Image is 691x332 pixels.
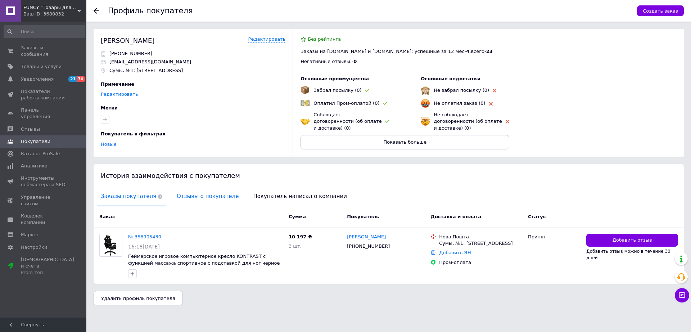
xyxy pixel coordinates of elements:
[528,234,581,240] div: Принят
[385,120,389,123] img: rating-tag-type
[103,234,118,256] img: Фото товару
[109,67,183,74] p: Сумы, №1: [STREET_ADDRESS]
[21,88,67,101] span: Показатели работы компании
[21,213,67,226] span: Кошелек компании
[434,88,489,93] span: Не забрал посылку (0)
[613,237,652,244] span: Добавить отзыв
[489,102,493,106] img: rating-tag-type
[94,291,183,305] button: Удалить профиль покупателя
[586,249,670,260] span: Добавить отзыв можно в течение 30 дней
[313,88,361,93] span: Забрал посылку (0)
[99,214,115,219] span: Заказ
[128,254,280,266] a: Геймерское игровое компьютерное кресло KONTRAST с функцией массажа спортивное с подставкой для но...
[97,187,166,206] span: Заказы покупателя
[383,102,387,105] img: rating-tag-type
[439,259,522,266] div: Пром-оплата
[249,187,351,206] span: Покупатель написал о компании
[21,269,74,276] div: Prom топ
[421,99,430,108] img: emoji
[421,117,430,126] img: emoji
[675,288,689,302] button: Чат с покупателем
[434,100,485,106] span: Не оплатил заказ (0)
[308,36,341,42] span: Без рейтинга
[21,63,62,70] span: Товары и услуги
[421,76,480,81] span: Основные недостатки
[313,100,379,106] span: Оплатил Пром-оплатой (0)
[101,131,284,137] div: Покупатель в фильтрах
[430,214,481,219] span: Доставка и оплата
[99,234,122,257] a: Фото товару
[434,112,502,130] span: Не соблюдает договоренности (об оплате и доставке) (0)
[101,91,138,97] a: Редактировать
[21,126,40,133] span: Отзывы
[21,151,60,157] span: Каталог ProSale
[23,11,86,17] div: Ваш ID: 3680832
[128,234,161,239] a: № 356905430
[21,244,47,251] span: Настройки
[101,142,117,147] a: Новые
[301,59,353,64] span: Негативные отзывы: -
[439,234,522,240] div: Нова Пошта
[109,50,152,57] p: [PHONE_NUMBER]
[21,194,67,207] span: Управление сайтом
[439,250,471,255] a: Добавить ЭН
[101,81,134,87] span: Примечание
[21,138,50,145] span: Покупатели
[21,163,48,169] span: Аналитика
[68,76,77,82] span: 21
[466,49,469,54] span: 4
[108,6,193,15] h1: Профиль покупателя
[21,232,39,238] span: Маркет
[384,139,427,145] span: Показать больше
[21,175,67,188] span: Инструменты вебмастера и SEO
[289,214,306,219] span: Сумма
[101,296,175,301] span: Удалить профиль покупателя
[77,76,85,82] span: 70
[289,234,312,239] span: 10 197 ₴
[23,4,77,11] span: FUNCY "Товары для дома и активного отдыха"
[365,89,369,92] img: rating-tag-type
[493,89,496,93] img: rating-tag-type
[345,242,391,251] div: [PHONE_NUMBER]
[439,240,522,247] div: Сумы, №1: [STREET_ADDRESS]
[421,86,430,95] img: emoji
[21,107,67,120] span: Панель управления
[101,105,118,111] span: Метки
[248,36,286,43] a: Редактировать
[301,86,309,94] img: emoji
[301,117,310,126] img: emoji
[506,120,509,124] img: rating-tag-type
[101,172,240,179] span: История взаимодействия с покупателем
[301,49,493,54] span: Заказы на [DOMAIN_NAME] и [DOMAIN_NAME]: успешные за 12 мес - , всего -
[637,5,684,16] button: Создать заказ
[313,112,381,130] span: Соблюдает договоренности (об оплате и доставке) (0)
[586,234,678,247] button: Добавить отзыв
[528,214,546,219] span: Статус
[21,45,67,58] span: Заказы и сообщения
[128,244,160,250] span: 16:18[DATE]
[301,76,369,81] span: Основные преимущества
[486,49,493,54] span: 23
[289,243,302,249] span: 3 шт.
[4,25,85,38] input: Поиск
[21,256,74,276] span: [DEMOGRAPHIC_DATA] и счета
[173,187,242,206] span: Отзывы о покупателе
[301,135,509,149] button: Показать больше
[109,59,191,65] p: [EMAIL_ADDRESS][DOMAIN_NAME]
[353,59,357,64] span: 0
[347,234,386,241] a: [PERSON_NAME]
[643,8,678,14] span: Создать заказ
[101,36,155,45] div: [PERSON_NAME]
[94,8,99,14] div: Вернуться назад
[301,99,310,108] img: emoji
[347,214,379,219] span: Покупатель
[21,76,54,82] span: Уведомления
